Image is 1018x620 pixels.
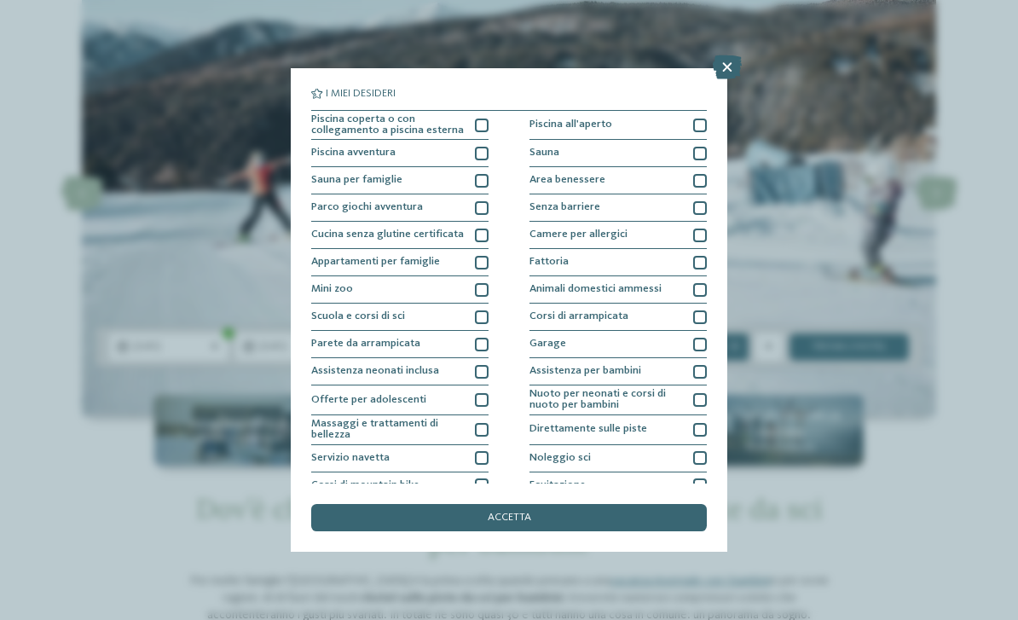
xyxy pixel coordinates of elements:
span: Mini zoo [311,284,353,295]
span: Senza barriere [529,202,600,213]
span: Piscina all'aperto [529,119,612,130]
span: Assistenza per bambini [529,366,641,377]
span: I miei desideri [326,89,396,100]
span: Equitazione [529,480,586,491]
span: Direttamente sulle piste [529,424,647,435]
span: Cucina senza glutine certificata [311,229,464,240]
span: Sauna per famiglie [311,175,402,186]
span: Animali domestici ammessi [529,284,662,295]
span: Camere per allergici [529,229,628,240]
span: Sauna [529,148,559,159]
span: Assistenza neonati inclusa [311,366,439,377]
span: Piscina avventura [311,148,396,159]
span: Piscina coperta o con collegamento a piscina esterna [311,114,465,136]
span: Fattoria [529,257,569,268]
span: accetta [488,513,531,524]
span: Noleggio sci [529,453,591,464]
span: Scuola e corsi di sci [311,311,405,322]
span: Area benessere [529,175,605,186]
span: Parco giochi avventura [311,202,423,213]
span: Appartamenti per famiglie [311,257,440,268]
span: Offerte per adolescenti [311,395,426,406]
span: Nuoto per neonati e corsi di nuoto per bambini [529,389,683,411]
span: Massaggi e trattamenti di bellezza [311,419,465,441]
span: Servizio navetta [311,453,390,464]
span: Corsi di mountain bike [311,480,419,491]
span: Garage [529,339,566,350]
span: Parete da arrampicata [311,339,420,350]
span: Corsi di arrampicata [529,311,628,322]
